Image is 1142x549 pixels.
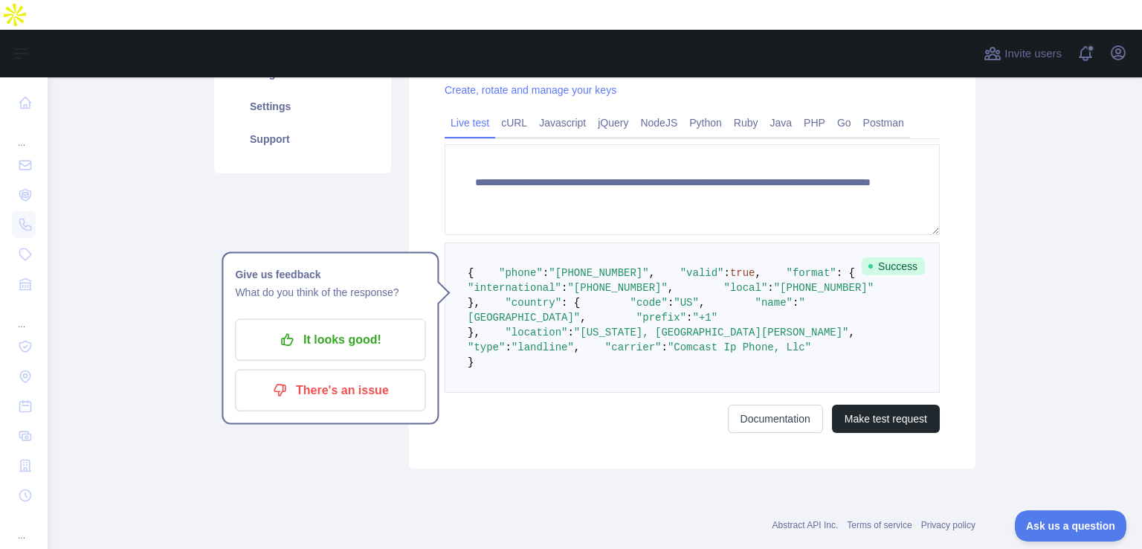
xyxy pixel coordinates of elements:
div: ... [12,119,36,149]
span: "[PHONE_NUMBER]" [567,282,667,294]
span: , [699,297,705,309]
span: "prefix" [636,312,686,324]
button: Make test request [832,405,940,433]
span: : [793,297,799,309]
a: Java [764,111,799,135]
span: : [686,312,692,324]
span: "type" [468,341,505,353]
span: "[PHONE_NUMBER]" [549,267,648,279]
span: "[PHONE_NUMBER]" [774,282,874,294]
span: : [767,282,773,294]
span: , [849,327,855,338]
span: true [730,267,755,279]
a: Python [683,111,728,135]
a: jQuery [592,111,634,135]
span: : [668,297,674,309]
a: Go [831,111,857,135]
span: "valid" [680,267,724,279]
span: , [668,282,674,294]
div: ... [12,301,36,330]
a: Javascript [533,111,592,135]
span: "code" [630,297,667,309]
a: Postman [857,111,910,135]
span: : { [836,267,855,279]
p: It looks good! [246,327,414,353]
span: : [561,282,567,294]
h1: Give us feedback [235,266,425,283]
a: Create, rotate and manage your keys [445,84,616,96]
p: What do you think of the response? [235,283,425,301]
span: "format" [787,267,836,279]
span: }, [468,297,480,309]
span: Success [862,257,925,275]
span: : [723,267,729,279]
a: Abstract API Inc. [772,520,839,530]
a: Support [232,123,373,155]
span: , [649,267,655,279]
span: "landline" [512,341,574,353]
p: There's an issue [246,378,414,403]
button: It looks good! [235,319,425,361]
button: Invite users [981,42,1065,65]
span: , [574,341,580,353]
span: Invite users [1004,45,1062,62]
a: Documentation [728,405,823,433]
span: "[GEOGRAPHIC_DATA]" [468,297,805,324]
span: "name" [755,297,793,309]
span: } [468,356,474,368]
a: Terms of service [847,520,912,530]
a: PHP [798,111,831,135]
iframe: Toggle Customer Support [1015,510,1127,542]
button: There's an issue [235,370,425,411]
span: "Comcast Ip Phone, Llc" [668,341,811,353]
span: "[US_STATE], [GEOGRAPHIC_DATA][PERSON_NAME]" [574,327,849,338]
span: : [543,267,549,279]
span: "phone" [499,267,543,279]
a: NodeJS [634,111,683,135]
a: Settings [232,90,373,123]
span: , [580,312,586,324]
span: "US" [674,297,699,309]
div: ... [12,512,36,542]
span: "local" [723,282,767,294]
span: : [661,341,667,353]
span: { [468,267,474,279]
span: , [755,267,761,279]
span: "location" [505,327,567,338]
span: : { [561,297,580,309]
span: "+1" [692,312,717,324]
a: Privacy policy [921,520,975,530]
a: cURL [495,111,533,135]
span: "international" [468,282,561,294]
span: : [505,341,511,353]
span: : [567,327,573,338]
span: "carrier" [605,341,662,353]
a: Ruby [728,111,764,135]
a: Live test [445,111,495,135]
span: }, [468,327,480,338]
span: "country" [505,297,561,309]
